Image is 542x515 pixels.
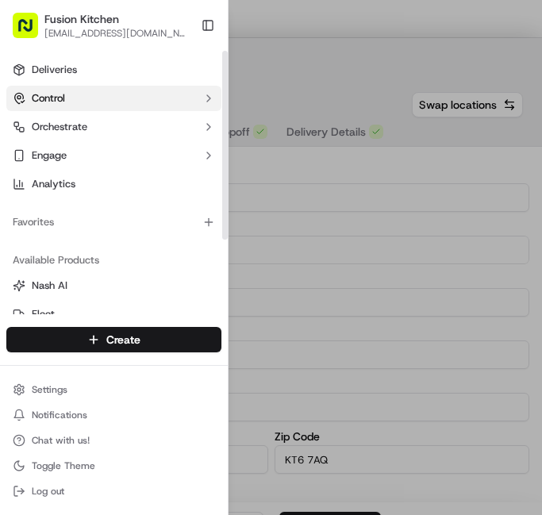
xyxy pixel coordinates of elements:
img: 1736555255976-a54dd68f-1ca7-489b-9aae-adbdc363a1c4 [16,152,44,180]
button: Create [6,327,221,352]
button: Toggle Theme [6,455,221,477]
a: Analytics [6,171,221,197]
div: We're available if you need us! [71,167,218,180]
button: Fusion Kitchen [44,11,119,27]
button: Control [6,86,221,111]
span: Analytics [32,177,75,191]
button: Settings [6,379,221,401]
span: [PERSON_NAME] [49,246,129,259]
p: Welcome 👋 [16,63,289,89]
img: Nash [16,16,48,48]
img: 1736555255976-a54dd68f-1ca7-489b-9aae-adbdc363a1c4 [32,247,44,259]
span: Knowledge Base [32,355,121,371]
button: Engage [6,143,221,168]
img: Liam S. [16,231,41,256]
span: • [132,246,137,259]
span: [DATE] [140,246,173,259]
input: Got a question? Start typing here... [41,102,286,119]
span: Engage [32,148,67,163]
span: Deliveries [32,63,77,77]
span: Settings [32,383,67,396]
button: Nash AI [6,273,221,298]
button: Start new chat [270,156,289,175]
a: Deliveries [6,57,221,83]
span: Notifications [32,409,87,421]
div: Available Products [6,248,221,273]
a: Nash AI [13,279,215,293]
span: Pylon [158,394,192,405]
a: Fleet [13,307,215,321]
img: Masood Aslam [16,274,41,299]
button: Fleet [6,302,221,327]
span: [PERSON_NAME] [49,289,129,302]
img: 9188753566659_6852d8bf1fb38e338040_72.png [33,152,62,180]
div: Start new chat [71,152,260,167]
div: Past conversations [16,206,106,219]
span: Control [32,91,65,106]
button: [EMAIL_ADDRESS][DOMAIN_NAME] [44,27,188,40]
button: Fusion Kitchen[EMAIL_ADDRESS][DOMAIN_NAME] [6,6,194,44]
div: 💻 [134,356,147,369]
span: Chat with us! [32,434,90,447]
a: 💻API Documentation [128,348,261,377]
button: Orchestrate [6,114,221,140]
div: 📗 [16,356,29,369]
div: Favorites [6,209,221,235]
button: Chat with us! [6,429,221,452]
span: Toggle Theme [32,459,95,472]
span: Orchestrate [32,120,87,134]
a: Powered byPylon [112,393,192,405]
span: Create [106,332,140,348]
button: See all [246,203,289,222]
span: Fleet [32,307,55,321]
span: [DATE] [140,289,173,302]
span: API Documentation [150,355,255,371]
span: • [132,289,137,302]
span: Log out [32,485,64,498]
span: Nash AI [32,279,67,293]
button: Log out [6,480,221,502]
button: Notifications [6,404,221,426]
img: 1736555255976-a54dd68f-1ca7-489b-9aae-adbdc363a1c4 [32,290,44,302]
a: 📗Knowledge Base [10,348,128,377]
